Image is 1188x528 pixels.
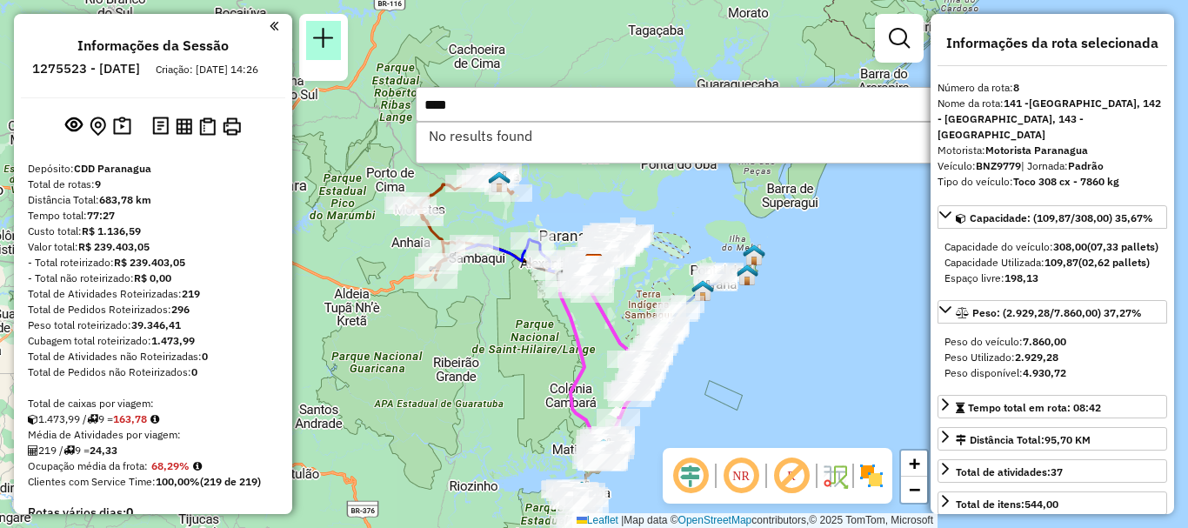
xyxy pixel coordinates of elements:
strong: 0 [126,505,133,520]
strong: 1.473,99 [151,334,195,347]
em: Média calculada utilizando a maior ocupação (%Peso ou %Cubagem) de cada rota da sessão. Rotas cro... [193,461,202,471]
img: CDD Paranagua [583,253,605,276]
a: Total de itens:544,00 [938,491,1167,515]
strong: 8 [1013,81,1019,94]
strong: Motorista Paranagua [985,144,1088,157]
a: Zoom out [901,477,927,503]
a: OpenStreetMap [678,514,752,526]
strong: R$ 239.403,05 [114,256,185,269]
strong: (02,62 pallets) [1078,256,1150,269]
div: - Total não roteirizado: [28,271,278,286]
h6: 1275523 - [DATE] [32,61,140,77]
div: Peso total roteirizado: [28,317,278,333]
div: Média de Atividades por viagem: [28,427,278,443]
button: Imprimir Rotas [219,114,244,139]
div: Peso: (2.929,28/7.860,00) 37,27% [938,327,1167,388]
div: Total de rotas: [28,177,278,192]
strong: 544,00 [1024,498,1058,511]
span: Tempo total em rota: 08:42 [968,401,1101,414]
strong: 39.346,41 [131,318,181,331]
a: Zoom in [901,451,927,477]
h4: Rotas vários dias: [28,505,278,520]
strong: 68,29% [151,459,190,472]
strong: CDD Paranagua [74,162,151,175]
div: Peso disponível: [944,365,1160,381]
img: GUARATUBA [571,480,593,503]
span: Capacidade: (109,87/308,00) 35,67% [970,211,1153,224]
img: Fluxo de ruas [821,462,849,490]
div: Espaço livre: [944,271,1160,286]
span: Ocultar deslocamento [670,455,711,497]
strong: 0 [202,350,208,363]
a: Clique aqui para minimizar o painel [270,16,278,36]
button: Visualizar Romaneio [196,114,219,139]
strong: 2.929,28 [1015,351,1058,364]
div: - Total roteirizado: [28,255,278,271]
a: Nova sessão e pesquisa [306,21,341,60]
span: − [909,478,920,500]
span: Exibir rótulo [771,455,812,497]
span: | [621,514,624,526]
div: Map data © contributors,© 2025 TomTom, Microsoft [572,513,938,528]
strong: 37 [1051,465,1063,478]
span: Peso do veículo: [944,335,1066,348]
strong: Toco 308 cx - 7860 kg [1013,175,1119,188]
img: ILHA DO MEL I [736,264,758,286]
div: Tempo total: [28,208,278,224]
div: Total de Pedidos Roteirizados: [28,302,278,317]
a: Distância Total:95,70 KM [938,427,1167,451]
span: 95,70 KM [1045,433,1091,446]
div: Depósito: [28,161,278,177]
i: Cubagem total roteirizado [28,414,38,424]
strong: 219 [182,287,200,300]
div: 219 / 9 = [28,443,278,458]
span: Peso: (2.929,28/7.860,00) 37,27% [972,306,1142,319]
a: Capacidade: (109,87/308,00) 35,67% [938,205,1167,229]
button: Exibir sessão original [62,112,86,140]
h4: Informações da Sessão [77,37,229,54]
span: + [909,452,920,474]
i: Total de Atividades [28,445,38,456]
div: Peso Utilizado: [944,350,1160,365]
strong: (219 de 219) [200,475,261,488]
span: Clientes com Service Time: [28,475,156,488]
div: 1.473,99 / 9 = [28,411,278,427]
i: Meta Caixas/viagem: 182,26 Diferença: -18,48 [150,414,159,424]
strong: BNZ9779 [976,159,1021,172]
span: Ocupação média da frota: [28,459,148,472]
div: Total de Atividades não Roteirizadas: [28,349,278,364]
strong: R$ 0,00 [134,271,171,284]
div: Total de caixas por viagem: [28,396,278,411]
strong: 198,13 [1004,271,1038,284]
img: Exibir/Ocultar setores [858,462,885,490]
div: Nome da rota: [938,96,1167,143]
a: Leaflet [577,514,618,526]
strong: R$ 1.136,59 [82,224,141,237]
span: | Jornada: [1021,159,1104,172]
div: Valor total: [28,239,278,255]
a: Exibir filtros [882,21,917,56]
div: Total de Atividades Roteirizadas: [28,286,278,302]
strong: 4.930,72 [1023,366,1066,379]
strong: 9 [95,177,101,190]
div: Distância Total: [956,432,1091,448]
img: ANTONINA [488,170,511,193]
strong: 100,00% [156,475,200,488]
button: Painel de Sugestão [110,113,135,140]
div: Total de Pedidos não Roteirizados: [28,364,278,380]
strong: 77:27 [87,209,115,222]
div: Criação: [DATE] 14:26 [149,62,265,77]
button: Logs desbloquear sessão [149,113,172,140]
strong: Padrão [1068,159,1104,172]
strong: 109,87 [1045,256,1078,269]
button: Centralizar mapa no depósito ou ponto de apoio [86,113,110,140]
strong: 24,33 [90,444,117,457]
strong: 296 [171,303,190,316]
a: Tempo total em rota: 08:42 [938,395,1167,418]
strong: 0 [191,365,197,378]
div: Capacidade Utilizada: [944,255,1160,271]
strong: R$ 239.403,05 [78,240,150,253]
span: Ocultar NR [720,455,762,497]
strong: 141 -[GEOGRAPHIC_DATA], 142 - [GEOGRAPHIC_DATA], 143 - [GEOGRAPHIC_DATA] [938,97,1161,141]
div: Motorista: [938,143,1167,158]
